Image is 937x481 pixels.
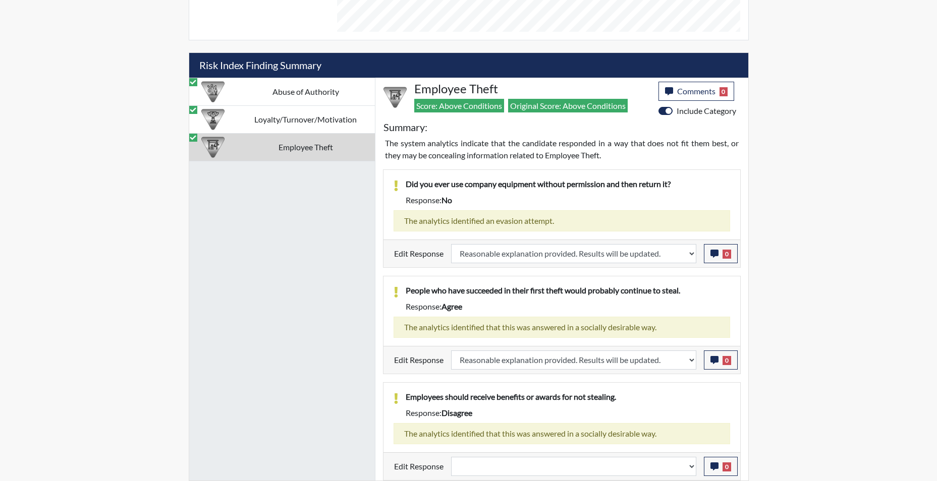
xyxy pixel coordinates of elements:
p: Did you ever use company equipment without permission and then return it? [406,178,730,190]
p: Employees should receive benefits or awards for not stealing. [406,391,730,403]
div: Update the test taker's response, the change might impact the score [444,244,704,263]
div: The analytics identified that this was answered in a socially desirable way. [394,423,730,444]
button: Comments0 [658,82,735,101]
label: Edit Response [394,244,444,263]
div: Response: [398,407,738,419]
span: 0 [720,87,728,96]
div: Response: [398,300,738,313]
span: 0 [723,462,731,471]
span: agree [442,302,462,311]
div: Update the test taker's response, the change might impact the score [444,350,704,370]
span: 0 [723,250,731,259]
span: no [442,195,452,205]
h5: Summary: [383,121,427,133]
td: Loyalty/Turnover/Motivation [237,105,375,133]
button: 0 [704,350,738,370]
img: CATEGORY%20ICON-07.58b65e52.png [383,86,407,109]
span: Score: Above Conditions [414,99,504,112]
span: disagree [442,408,472,417]
img: CATEGORY%20ICON-17.40ef8247.png [201,108,225,131]
td: Employee Theft [237,133,375,161]
span: 0 [723,356,731,365]
p: The system analytics indicate that the candidate responded in a way that does not fit them best, ... [385,137,739,161]
span: Comments [677,86,715,96]
p: People who have succeeded in their first theft would probably continue to steal. [406,284,730,296]
div: Response: [398,194,738,206]
div: Update the test taker's response, the change might impact the score [444,457,704,476]
h4: Employee Theft [414,82,651,96]
label: Include Category [677,105,736,117]
button: 0 [704,244,738,263]
div: The analytics identified that this was answered in a socially desirable way. [394,317,730,338]
button: 0 [704,457,738,476]
label: Edit Response [394,457,444,476]
td: Abuse of Authority [237,78,375,105]
h5: Risk Index Finding Summary [189,53,748,78]
span: Original Score: Above Conditions [508,99,628,112]
img: CATEGORY%20ICON-01.94e51fac.png [201,80,225,103]
div: The analytics identified an evasion attempt. [394,210,730,231]
img: CATEGORY%20ICON-07.58b65e52.png [201,136,225,159]
label: Edit Response [394,350,444,370]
